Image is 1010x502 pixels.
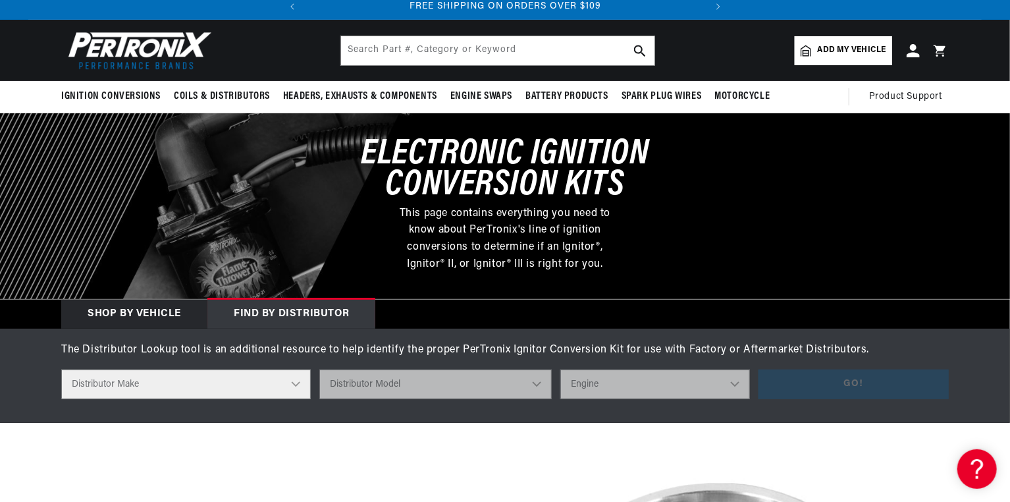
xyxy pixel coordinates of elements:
div: Find by Distributor [207,300,375,329]
summary: Spark Plug Wires [615,81,708,112]
span: Product Support [869,90,942,104]
span: Headers, Exhausts & Components [283,90,437,103]
span: Add my vehicle [818,44,886,57]
summary: Ignition Conversions [61,81,167,112]
button: search button [625,36,654,65]
span: FREE SHIPPING ON ORDERS OVER $109 [410,1,602,11]
summary: Headers, Exhausts & Components [277,81,444,112]
span: Engine Swaps [450,90,512,103]
span: Battery Products [525,90,608,103]
summary: Battery Products [519,81,615,112]
h3: Electronic Ignition Conversion Kits [307,140,703,202]
div: The Distributor Lookup tool is an additional resource to help identify the proper PerTronix Ignit... [61,342,949,359]
span: Motorcycle [714,90,770,103]
span: Spark Plug Wires [622,90,702,103]
summary: Product Support [869,81,949,113]
span: Ignition Conversions [61,90,161,103]
p: This page contains everything you need to know about PerTronix's line of ignition conversions to ... [389,206,621,273]
span: Coils & Distributors [174,90,270,103]
a: Add my vehicle [795,36,892,65]
summary: Motorcycle [708,81,776,112]
summary: Engine Swaps [444,81,519,112]
input: Search Part #, Category or Keyword [341,36,654,65]
div: Shop by vehicle [61,300,207,329]
img: Pertronix [61,28,213,73]
summary: Coils & Distributors [167,81,277,112]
